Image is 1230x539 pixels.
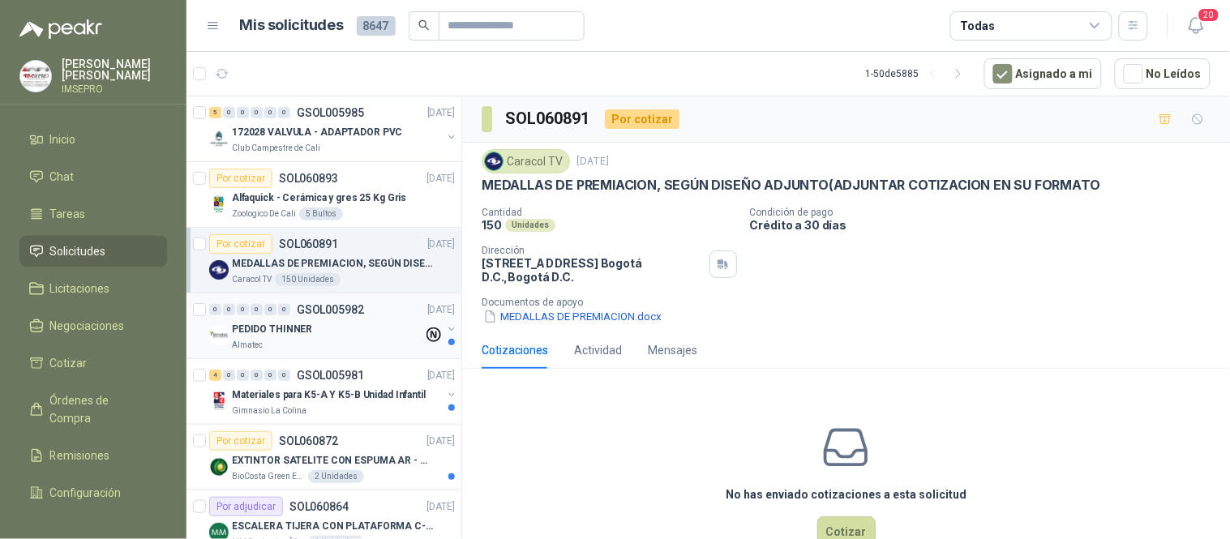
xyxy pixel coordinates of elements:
button: Asignado a mi [984,58,1102,89]
p: [DATE] [427,171,455,186]
p: SOL060893 [279,173,338,184]
a: 0 0 0 0 0 0 GSOL005982[DATE] Company LogoPEDIDO THINNERAlmatec [209,300,458,352]
div: 0 [223,304,235,315]
span: Remisiones [50,447,110,464]
p: 172028 VALVULA - ADAPTADOR PVC [232,125,402,140]
p: [PERSON_NAME] [PERSON_NAME] [62,58,167,81]
p: GSOL005985 [297,107,364,118]
a: Por cotizarSOL060891[DATE] Company LogoMEDALLAS DE PREMIACION, SEGÚN DISEÑO ADJUNTO(ADJUNTAR COTI... [186,228,461,293]
div: Por cotizar [605,109,679,129]
span: search [418,19,430,31]
div: 1 - 50 de 5885 [866,61,971,87]
p: [DATE] [427,302,455,318]
div: 0 [264,304,276,315]
div: Cotizaciones [482,341,548,359]
a: 4 0 0 0 0 0 GSOL005981[DATE] Company LogoMateriales para K5-A Y K5-B Unidad InfantilGimnasio La C... [209,366,458,417]
div: 0 [251,107,263,118]
div: Todas [961,17,995,35]
div: 0 [264,107,276,118]
h3: No has enviado cotizaciones a esta solicitud [726,486,966,503]
span: 20 [1198,7,1220,23]
div: Caracol TV [482,149,570,173]
p: [STREET_ADDRESS] Bogotá D.C. , Bogotá D.C. [482,256,703,284]
p: Dirección [482,245,703,256]
img: Company Logo [209,391,229,411]
img: Logo peakr [19,19,102,39]
span: Licitaciones [50,280,110,297]
div: Actividad [574,341,622,359]
div: 2 Unidades [308,470,364,483]
p: EXTINTOR SATELITE CON ESPUMA AR - AFFF [232,453,434,468]
p: Caracol TV [232,273,272,286]
div: 5 [209,107,221,118]
img: Company Logo [209,195,229,214]
p: PEDIDO THINNER [232,322,312,337]
p: Gimnasio La Colina [232,404,306,417]
a: Configuración [19,477,167,508]
span: Tareas [50,205,86,223]
span: Chat [50,168,75,186]
div: 0 [251,370,263,381]
p: Alfaquick - Cerámica y gres 25 Kg Gris [232,190,406,206]
p: MEDALLAS DE PREMIACION, SEGÚN DISEÑO ADJUNTO(ADJUNTAR COTIZACION EN SU FORMATO [482,177,1100,194]
button: MEDALLAS DE PREMIACION.docx [482,308,663,325]
div: 0 [237,370,249,381]
p: SOL060864 [289,501,349,512]
p: GSOL005981 [297,370,364,381]
p: Documentos de apoyo [482,297,1224,308]
p: [DATE] [427,499,455,515]
p: [DATE] [427,237,455,252]
p: [DATE] [576,154,609,169]
img: Company Logo [209,129,229,148]
p: SOL060891 [279,238,338,250]
p: Club Campestre de Cali [232,142,320,155]
a: Por cotizarSOL060872[DATE] Company LogoEXTINTOR SATELITE CON ESPUMA AR - AFFFBioCosta Green Energ... [186,425,461,490]
p: Almatec [232,339,263,352]
div: Por cotizar [209,234,272,254]
a: Negociaciones [19,310,167,341]
p: SOL060872 [279,435,338,447]
span: Inicio [50,130,76,148]
div: 0 [264,370,276,381]
a: Inicio [19,124,167,155]
a: Licitaciones [19,273,167,304]
p: [DATE] [427,434,455,449]
div: 0 [278,304,290,315]
h3: SOL060891 [505,106,592,131]
button: No Leídos [1115,58,1211,89]
p: ESCALERA TIJERA CON PLATAFORMA C-2347-03 [232,519,434,534]
div: Unidades [505,219,555,232]
a: 5 0 0 0 0 0 GSOL005985[DATE] Company Logo172028 VALVULA - ADAPTADOR PVCClub Campestre de Cali [209,103,458,155]
a: Remisiones [19,440,167,471]
div: 150 Unidades [275,273,341,286]
img: Company Logo [209,326,229,345]
a: Cotizar [19,348,167,379]
a: Órdenes de Compra [19,385,167,434]
p: 150 [482,218,502,232]
img: Company Logo [209,457,229,477]
div: 0 [251,304,263,315]
span: Cotizar [50,354,88,372]
p: Crédito a 30 días [750,218,1224,232]
div: 4 [209,370,221,381]
span: 8647 [357,16,396,36]
img: Company Logo [20,61,51,92]
span: Solicitudes [50,242,106,260]
p: IMSEPRO [62,84,167,94]
div: 5 Bultos [299,207,343,220]
a: Solicitudes [19,236,167,267]
p: GSOL005982 [297,304,364,315]
p: Materiales para K5-A Y K5-B Unidad Infantil [232,387,426,403]
p: BioCosta Green Energy S.A.S [232,470,305,483]
a: Tareas [19,199,167,229]
p: Cantidad [482,207,737,218]
div: Por cotizar [209,431,272,451]
h1: Mis solicitudes [240,14,344,37]
p: Zoologico De Cali [232,207,296,220]
p: MEDALLAS DE PREMIACION, SEGÚN DISEÑO ADJUNTO(ADJUNTAR COTIZACION EN SU FORMATO [232,256,434,272]
div: 0 [237,107,249,118]
span: Configuración [50,484,122,502]
div: 0 [223,107,235,118]
a: Chat [19,161,167,192]
img: Company Logo [485,152,503,170]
